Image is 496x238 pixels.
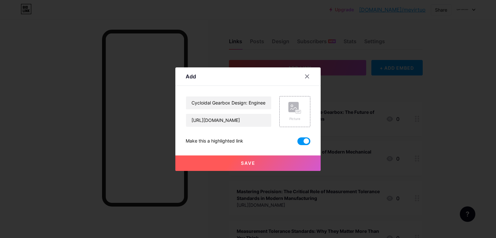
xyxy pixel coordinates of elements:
[186,96,271,109] input: Title
[186,73,196,80] div: Add
[186,137,243,145] div: Make this a highlighted link
[186,114,271,127] input: URL
[241,160,255,166] span: Save
[175,155,321,171] button: Save
[288,116,301,121] div: Picture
